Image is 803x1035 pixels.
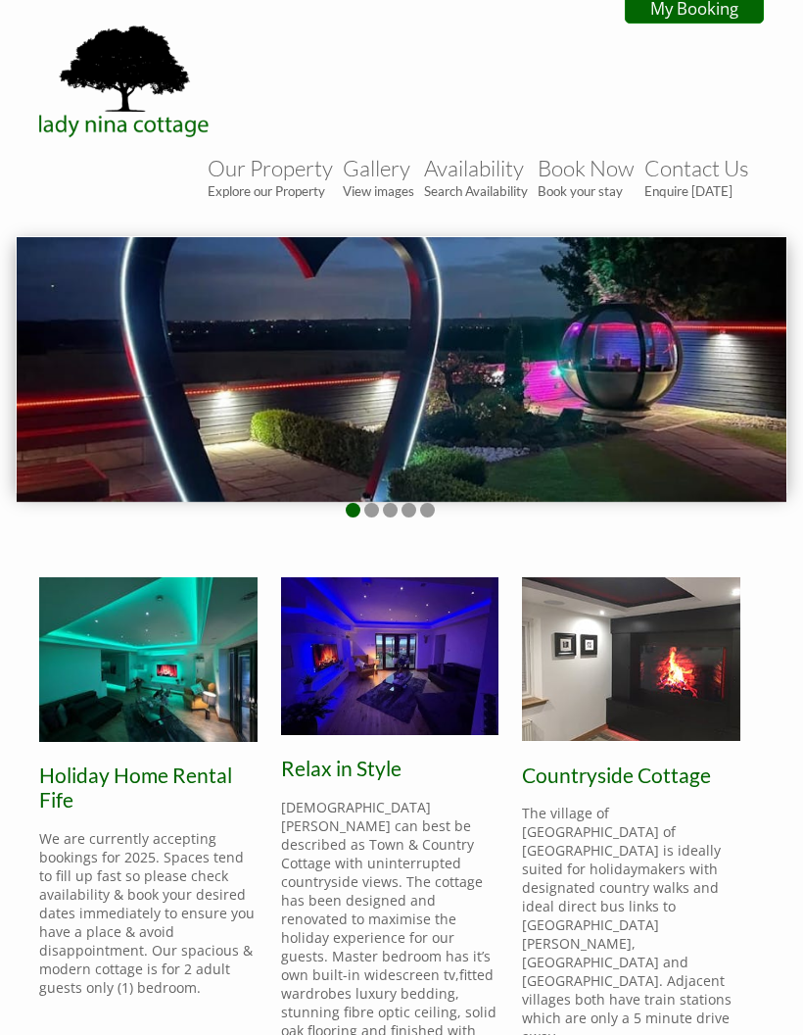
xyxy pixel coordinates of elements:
a: Contact UsEnquire [DATE] [644,155,749,199]
img: Lady Nina Cottage [27,22,223,139]
h2: Holiday Home Rental Fife [39,763,258,812]
small: View images [343,183,414,199]
a: Book NowBook your stay [538,155,635,199]
small: Search Availability [424,183,528,199]
a: Our PropertyExplore our Property [208,155,333,199]
small: Explore our Property [208,183,333,199]
small: Enquire [DATE] [644,183,749,199]
small: Book your stay [538,183,635,199]
a: AvailabilitySearch Availability [424,155,528,199]
a: GalleryView images [343,155,414,199]
h2: Countryside Cottage [522,763,740,787]
h2: Relax in Style [281,756,499,780]
p: We are currently accepting bookings for 2025. Spaces tend to fill up fast so please check availab... [39,829,258,997]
